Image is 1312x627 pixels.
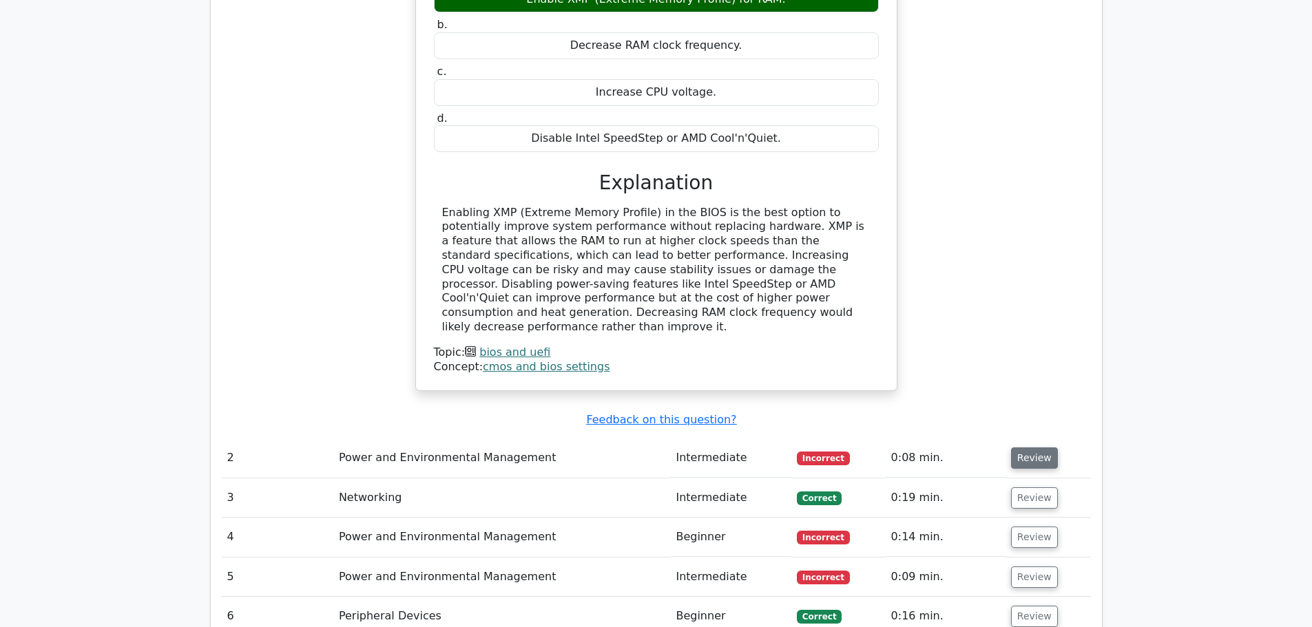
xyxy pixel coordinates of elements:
td: 0:08 min. [886,438,1006,478]
td: 0:14 min. [886,518,1006,557]
h3: Explanation [442,171,871,195]
td: 2 [222,438,333,478]
button: Review [1011,566,1058,588]
td: 0:09 min. [886,557,1006,597]
td: Intermediate [670,557,791,597]
a: bios and uefi [479,346,550,359]
span: d. [437,111,448,125]
td: 4 [222,518,333,557]
span: Correct [797,610,842,624]
div: Disable Intel SpeedStep or AMD Cool'n'Quiet. [434,125,879,152]
button: Review [1011,606,1058,627]
td: 0:19 min. [886,478,1006,518]
td: Intermediate [670,438,791,478]
a: Feedback on this question? [586,413,736,426]
button: Review [1011,527,1058,548]
span: Incorrect [797,531,850,544]
div: Enabling XMP (Extreme Memory Profile) in the BIOS is the best option to potentially improve syste... [442,206,871,334]
span: c. [437,65,447,78]
span: Incorrect [797,571,850,584]
td: Networking [333,478,671,518]
td: 3 [222,478,333,518]
button: Review [1011,447,1058,469]
td: Beginner [670,518,791,557]
div: Decrease RAM clock frequency. [434,32,879,59]
td: 5 [222,557,333,597]
td: Power and Environmental Management [333,518,671,557]
td: Power and Environmental Management [333,438,671,478]
span: b. [437,18,448,31]
button: Review [1011,487,1058,509]
td: Power and Environmental Management [333,557,671,597]
a: cmos and bios settings [483,360,610,373]
span: Correct [797,491,842,505]
div: Concept: [434,360,879,374]
div: Increase CPU voltage. [434,79,879,106]
span: Incorrect [797,451,850,465]
td: Intermediate [670,478,791,518]
div: Topic: [434,346,879,360]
